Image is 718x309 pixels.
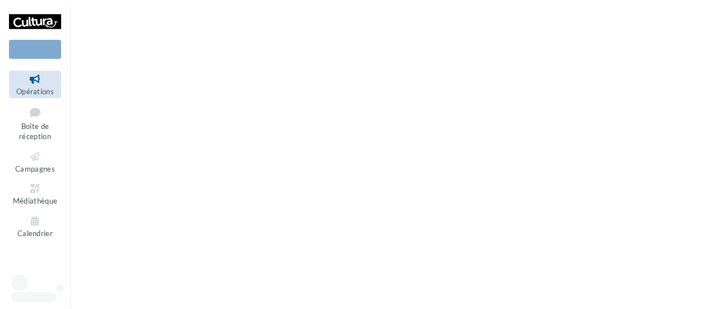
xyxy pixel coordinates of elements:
a: Médiathèque [9,180,61,207]
div: Nouvelle campagne [9,40,61,59]
a: Opérations [9,71,61,98]
span: Opérations [16,87,54,96]
span: Campagnes [15,164,55,173]
span: Boîte de réception [19,122,51,141]
a: Boîte de réception [9,103,61,144]
a: Calendrier [9,213,61,240]
span: Calendrier [17,229,53,238]
span: Médiathèque [13,196,58,205]
a: Campagnes [9,148,61,176]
